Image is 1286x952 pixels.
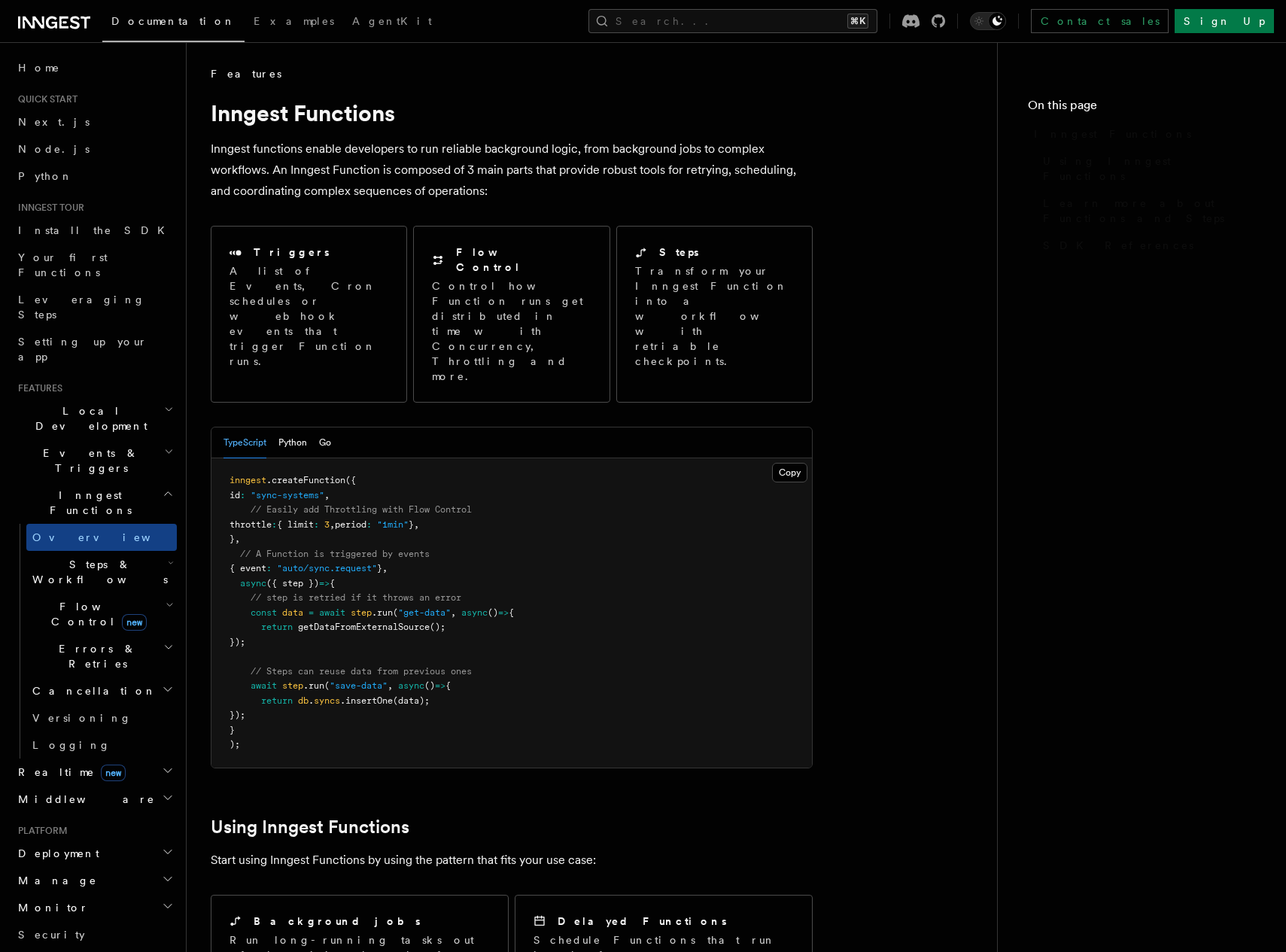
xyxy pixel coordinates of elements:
[445,680,451,691] span: {
[324,519,330,530] span: 3
[432,278,591,384] p: Control how Function runs get distributed in time with Concurrency, Throttling and more.
[26,704,177,731] a: Versioning
[12,900,89,915] span: Monitor
[1043,154,1256,184] span: Using Inngest Functions
[451,607,456,618] span: ,
[277,563,377,573] span: "auto/sync.request"
[18,251,108,278] span: Your first Functions
[12,446,164,476] span: Events & Triggers
[230,490,240,500] span: id
[12,135,177,163] a: Node.js
[230,739,240,750] span: );
[12,382,62,394] span: Features
[230,475,266,485] span: inngest
[240,549,430,559] span: // A Function is triggered by events
[303,680,324,691] span: .run
[230,519,272,530] span: throttle
[319,607,345,618] span: await
[211,850,813,871] p: Start using Inngest Functions by using the pattern that fits your use case:
[230,637,245,647] span: });
[1037,148,1256,190] a: Using Inngest Functions
[398,680,424,691] span: async
[659,245,699,260] h2: Steps
[26,635,177,677] button: Errors & Retries
[12,786,177,813] button: Middleware
[330,680,388,691] span: "save-data"
[12,163,177,190] a: Python
[1043,196,1256,226] span: Learn more about Functions and Steps
[12,759,177,786] button: Realtimenew
[254,245,330,260] h2: Triggers
[324,490,330,500] span: ,
[211,817,409,838] a: Using Inngest Functions
[230,263,388,369] p: A list of Events, Cron schedules or webhook events that trigger Function runs.
[12,286,177,328] a: Leveraging Steps
[298,622,430,632] span: getDataFromExternalSource
[18,170,73,182] span: Python
[122,614,147,631] span: new
[393,695,430,706] span: (data);
[12,765,126,780] span: Realtime
[352,15,432,27] span: AgentKit
[12,840,177,867] button: Deployment
[298,695,309,706] span: db
[1028,120,1256,148] a: Inngest Functions
[282,607,303,618] span: data
[319,578,330,589] span: =>
[18,116,90,128] span: Next.js
[335,519,366,530] span: period
[12,846,99,861] span: Deployment
[12,108,177,135] a: Next.js
[278,427,307,458] button: Python
[240,578,266,589] span: async
[461,607,488,618] span: async
[26,557,168,587] span: Steps & Workflows
[111,15,236,27] span: Documentation
[319,427,331,458] button: Go
[12,54,177,81] a: Home
[32,739,111,751] span: Logging
[245,5,343,41] a: Examples
[12,217,177,244] a: Install the SDK
[266,475,345,485] span: .createFunction
[26,593,177,635] button: Flow Controlnew
[1028,96,1256,120] h4: On this page
[12,440,177,482] button: Events & Triggers
[18,294,145,321] span: Leveraging Steps
[230,563,266,573] span: { event
[211,99,813,126] h1: Inngest Functions
[772,463,807,482] button: Copy
[18,929,85,941] span: Security
[12,894,177,921] button: Monitor
[414,519,419,530] span: ,
[309,607,314,618] span: =
[12,524,177,759] div: Inngest Functions
[266,578,319,589] span: ({ step })
[616,226,813,403] a: StepsTransform your Inngest Function into a workflow with retriable checkpoints.
[12,792,155,807] span: Middleware
[272,519,277,530] span: :
[324,680,330,691] span: (
[377,519,409,530] span: "1min"
[26,641,163,671] span: Errors & Retries
[240,490,245,500] span: :
[351,607,372,618] span: step
[330,578,335,589] span: {
[314,695,340,706] span: syncs
[102,5,245,42] a: Documentation
[398,607,451,618] span: "get-data"
[1031,9,1169,33] a: Contact sales
[254,914,421,929] h2: Background jobs
[251,490,324,500] span: "sync-systems"
[251,592,461,603] span: // step is retried if it throws an error
[382,563,388,573] span: ,
[12,93,78,105] span: Quick start
[588,9,877,33] button: Search...⌘K
[18,224,174,236] span: Install the SDK
[230,725,235,735] span: }
[635,263,796,369] p: Transform your Inngest Function into a workflow with retriable checkpoints.
[343,5,441,41] a: AgentKit
[251,607,277,618] span: const
[32,712,132,724] span: Versioning
[1175,9,1274,33] a: Sign Up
